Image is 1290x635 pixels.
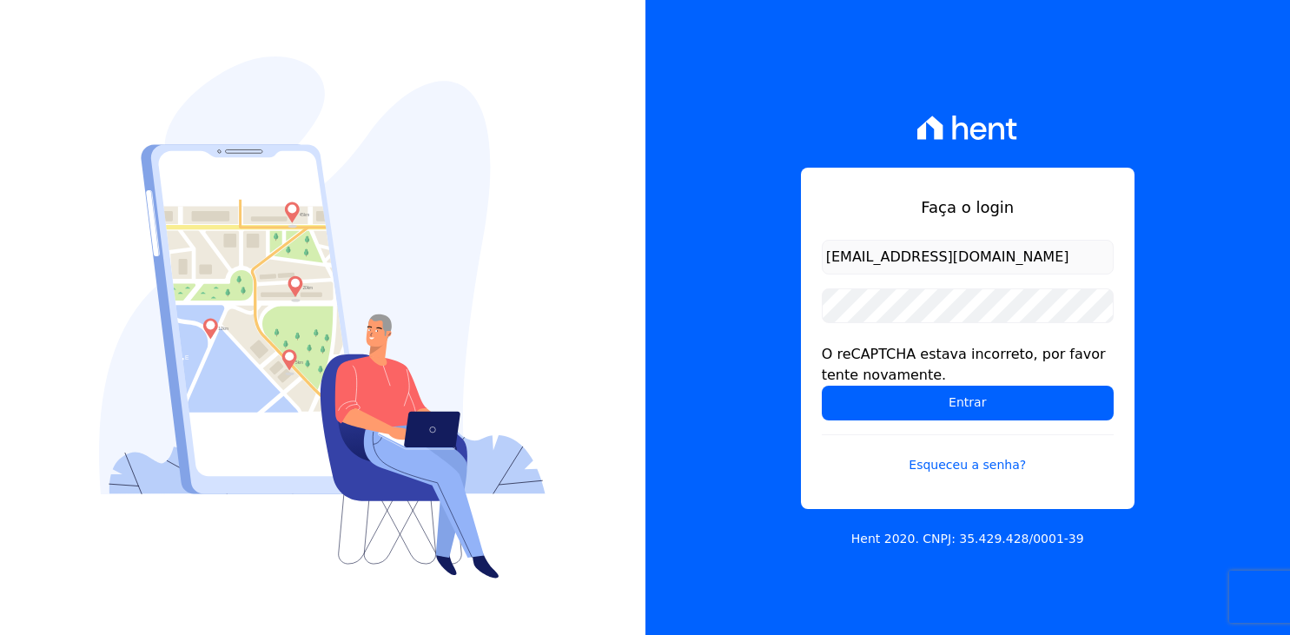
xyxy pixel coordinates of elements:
[822,195,1114,219] h1: Faça o login
[851,530,1084,548] p: Hent 2020. CNPJ: 35.429.428/0001-39
[99,56,546,579] img: Login
[822,240,1114,275] input: Email
[822,434,1114,474] a: Esqueceu a senha?
[822,344,1114,386] div: O reCAPTCHA estava incorreto, por favor tente novamente.
[822,386,1114,420] input: Entrar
